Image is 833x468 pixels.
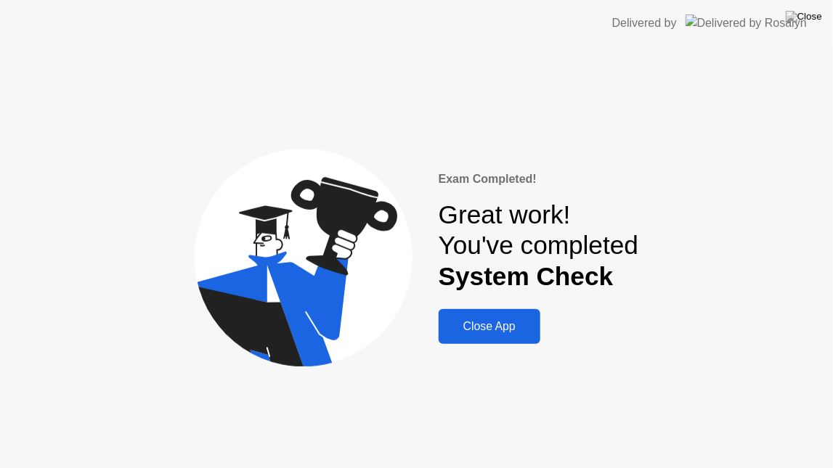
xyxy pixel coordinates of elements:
div: Great work! You've completed [439,200,638,292]
img: Delivered by Rosalyn [686,15,807,31]
div: Exam Completed! [439,171,638,188]
img: Close [786,11,822,22]
button: Close App [439,309,540,344]
div: Delivered by [612,15,677,32]
b: System Check [439,262,614,290]
div: Close App [443,320,536,333]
